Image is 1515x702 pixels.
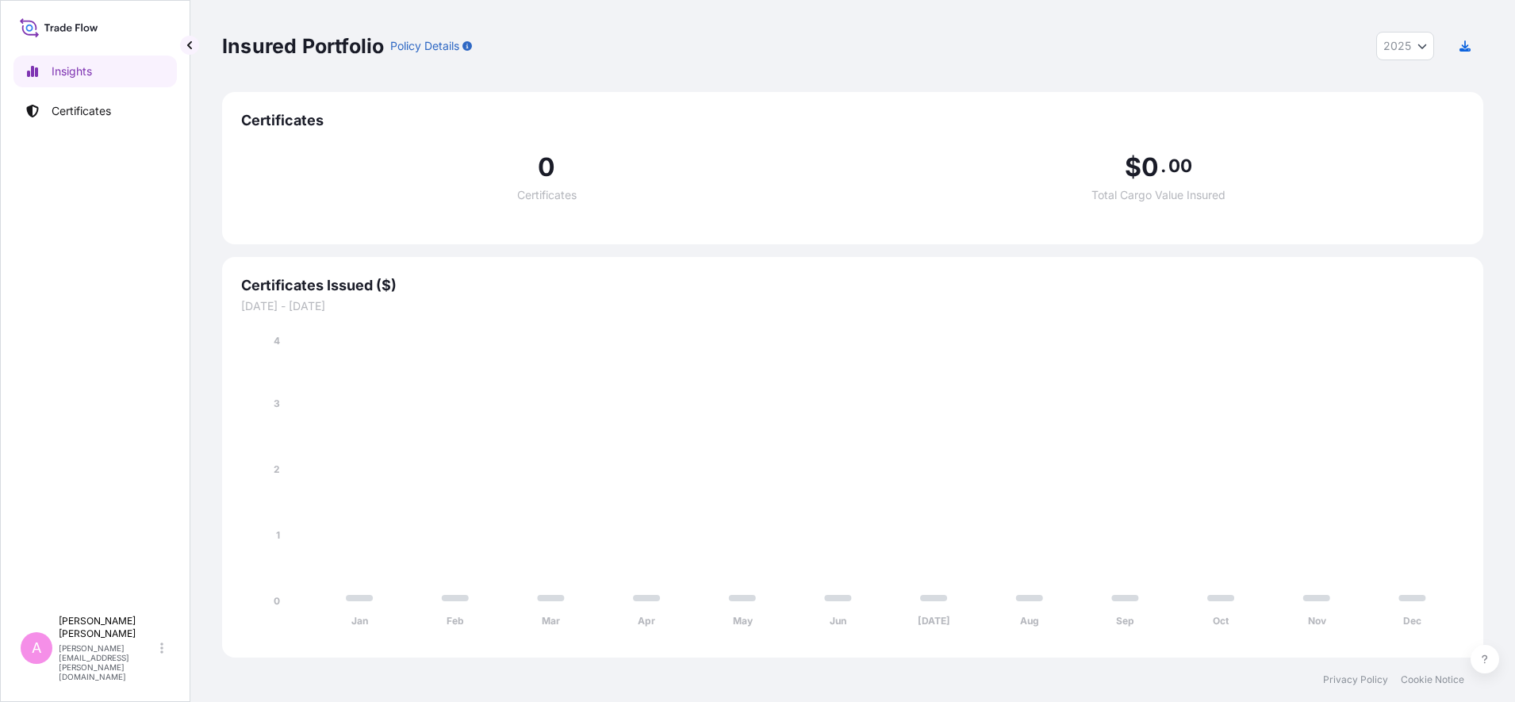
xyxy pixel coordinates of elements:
tspan: Oct [1213,615,1229,627]
span: A [32,640,41,656]
p: Policy Details [390,38,459,54]
p: Insured Portfolio [222,33,384,59]
tspan: Aug [1020,615,1039,627]
p: [PERSON_NAME] [PERSON_NAME] [59,615,157,640]
span: Certificates [241,111,1464,130]
span: Certificates Issued ($) [241,276,1464,295]
span: 0 [1141,155,1159,180]
tspan: Apr [638,615,655,627]
p: Certificates [52,103,111,119]
tspan: 1 [276,529,280,541]
tspan: Sep [1116,615,1134,627]
tspan: 2 [274,463,280,475]
tspan: Jun [830,615,846,627]
span: Certificates [517,190,577,201]
tspan: Jan [351,615,368,627]
span: 00 [1168,159,1192,172]
tspan: Feb [447,615,464,627]
span: $ [1125,155,1141,180]
button: Year Selector [1376,32,1434,60]
tspan: May [733,615,754,627]
a: Insights [13,56,177,87]
tspan: 0 [274,595,280,607]
span: . [1160,159,1166,172]
p: Insights [52,63,92,79]
a: Certificates [13,95,177,127]
a: Privacy Policy [1323,673,1388,686]
span: Total Cargo Value Insured [1091,190,1225,201]
tspan: 3 [274,397,280,409]
tspan: 4 [274,335,280,347]
tspan: Dec [1403,615,1421,627]
a: Cookie Notice [1401,673,1464,686]
span: [DATE] - [DATE] [241,298,1464,314]
span: 0 [538,155,555,180]
span: 2025 [1383,38,1411,54]
p: [PERSON_NAME][EMAIL_ADDRESS][PERSON_NAME][DOMAIN_NAME] [59,643,157,681]
tspan: Nov [1308,615,1327,627]
tspan: Mar [542,615,560,627]
tspan: [DATE] [918,615,950,627]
